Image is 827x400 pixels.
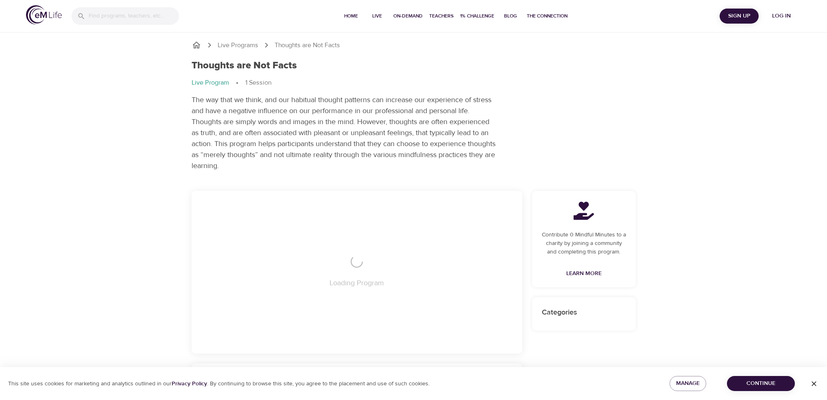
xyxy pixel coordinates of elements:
[542,231,626,256] p: Contribute 0 Mindful Minutes to a charity by joining a community and completing this program.
[429,12,454,20] span: Teachers
[89,7,179,25] input: Find programs, teachers, etc...
[218,41,258,50] a: Live Programs
[192,60,297,72] h1: Thoughts are Not Facts
[762,9,801,24] button: Log in
[765,11,798,21] span: Log in
[192,78,229,87] p: Live Program
[192,78,636,88] nav: breadcrumb
[26,5,62,24] img: logo
[676,378,700,389] span: Manage
[563,266,605,281] a: Learn More
[245,78,271,87] p: 1 Session
[727,376,795,391] button: Continue
[460,12,494,20] span: 1% Challenge
[172,380,207,387] a: Privacy Policy
[733,378,788,389] span: Continue
[527,12,567,20] span: The Connection
[329,278,384,289] p: Loading Program
[723,11,755,21] span: Sign Up
[341,12,361,20] span: Home
[720,9,759,24] button: Sign Up
[192,94,497,171] p: The way that we think, and our habitual thought patterns can increase our experience of stress an...
[367,12,387,20] span: Live
[275,41,340,50] p: Thoughts are Not Facts
[670,376,706,391] button: Manage
[501,12,520,20] span: Blog
[393,12,423,20] span: On-Demand
[192,40,636,50] nav: breadcrumb
[566,269,602,279] span: Learn More
[542,307,626,318] p: Categories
